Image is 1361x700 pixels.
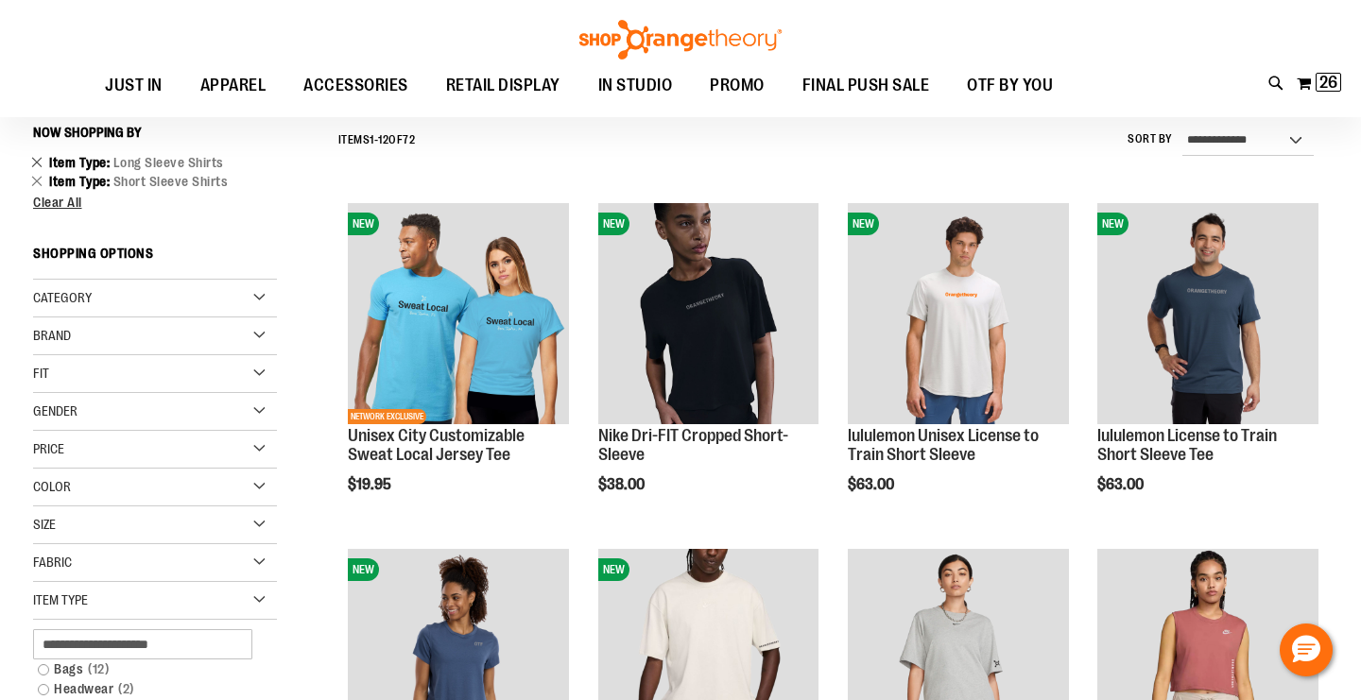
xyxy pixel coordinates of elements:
a: FINAL PUSH SALE [784,64,949,108]
span: ACCESSORIES [303,64,408,107]
span: Long Sleeve Shirts [113,155,224,170]
span: NEW [348,558,379,581]
span: $63.00 [1097,476,1146,493]
span: 2 [113,679,139,699]
a: Unisex City Customizable Fine Jersey TeeNEWNETWORK EXCLUSIVE [348,203,569,427]
span: PROMO [710,64,765,107]
span: Item Type [49,174,113,189]
span: 12 [83,659,113,679]
span: Fit [33,366,49,381]
a: RETAIL DISPLAY [427,64,579,108]
a: OTF BY YOU [948,64,1072,108]
div: product [338,194,578,540]
span: IN STUDIO [598,64,673,107]
a: IN STUDIO [579,64,692,108]
span: Brand [33,328,71,343]
button: Now Shopping by [33,116,151,148]
span: 26 [1319,73,1337,92]
span: Fabric [33,555,72,570]
a: JUST IN [86,64,181,108]
img: lululemon Unisex License to Train Short Sleeve [848,203,1069,424]
span: RETAIL DISPLAY [446,64,560,107]
span: OTF BY YOU [967,64,1053,107]
a: Headwear2 [28,679,263,699]
button: Hello, have a question? Let’s chat. [1280,623,1333,676]
span: Gender [33,403,78,418]
span: 72 [403,133,415,146]
div: product [1088,194,1328,540]
span: Category [33,290,92,305]
span: 1 [370,133,374,146]
span: NEW [598,558,629,581]
span: Clear All [33,195,82,210]
span: NEW [1097,213,1128,235]
a: APPAREL [181,64,285,107]
span: $19.95 [348,476,394,493]
img: Unisex City Customizable Fine Jersey Tee [348,203,569,424]
a: Clear All [33,196,277,209]
span: NEW [598,213,629,235]
div: product [838,194,1078,540]
a: Unisex City Customizable Sweat Local Jersey Tee [348,426,525,464]
span: NEW [348,213,379,235]
span: Item Type [33,592,88,607]
img: Nike Dri-FIT Cropped Short-Sleeve [598,203,819,424]
span: FINAL PUSH SALE [802,64,930,107]
span: Price [33,441,64,456]
label: Sort By [1128,131,1173,147]
a: lululemon License to Train Short Sleeve Tee [1097,426,1277,464]
a: Nike Dri-FIT Cropped Short-Sleeve [598,426,788,464]
a: lululemon License to Train Short Sleeve TeeNEW [1097,203,1318,427]
a: Bags12 [28,659,263,679]
a: PROMO [691,64,784,108]
div: product [589,194,829,540]
span: $38.00 [598,476,647,493]
span: APPAREL [200,64,267,107]
span: 12 [378,133,388,146]
h2: Items - of [338,126,416,155]
a: lululemon Unisex License to Train Short Sleeve [848,426,1039,464]
strong: Shopping Options [33,237,277,280]
a: ACCESSORIES [284,64,427,108]
span: Item Type [49,155,113,170]
img: lululemon License to Train Short Sleeve Tee [1097,203,1318,424]
span: $63.00 [848,476,897,493]
span: Color [33,479,71,494]
span: JUST IN [105,64,163,107]
span: NEW [848,213,879,235]
span: Short Sleeve Shirts [113,174,229,189]
a: Nike Dri-FIT Cropped Short-SleeveNEW [598,203,819,427]
span: Size [33,517,56,532]
span: NETWORK EXCLUSIVE [348,409,426,424]
a: lululemon Unisex License to Train Short SleeveNEW [848,203,1069,427]
img: Shop Orangetheory [577,20,784,60]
